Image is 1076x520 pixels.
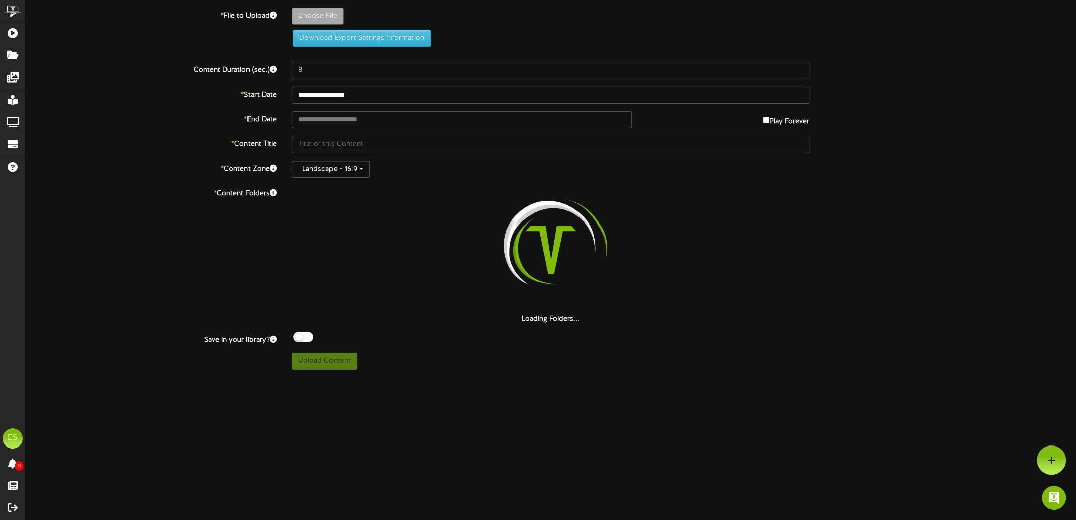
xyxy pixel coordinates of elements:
[522,315,580,323] strong: Loading Folders...
[292,161,370,178] button: Landscape - 16:9
[292,136,810,153] input: Title of this Content
[486,185,615,314] img: loading-spinner-2.png
[18,136,284,150] label: Content Title
[763,117,769,123] input: Play Forever
[292,353,357,370] button: Upload Content
[18,185,284,199] label: Content Folders
[18,332,284,345] label: Save in your library?
[15,461,24,471] span: 0
[18,111,284,125] label: End Date
[18,161,284,174] label: Content Zone
[1042,486,1066,510] div: Open Intercom Messenger
[18,62,284,76] label: Content Duration (sec.)
[763,111,809,127] label: Play Forever
[18,8,284,21] label: File to Upload
[293,30,431,47] button: Download Export Settings Information
[18,87,284,100] label: Start Date
[288,34,431,42] a: Download Export Settings Information
[3,428,23,449] div: ES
